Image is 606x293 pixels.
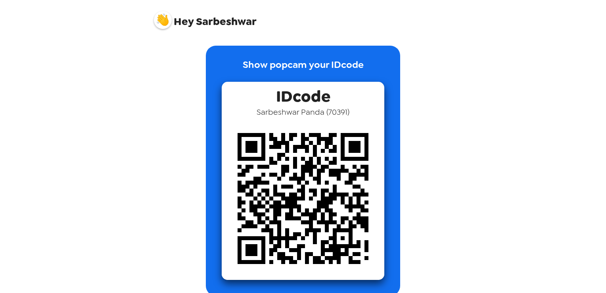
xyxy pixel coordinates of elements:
[154,11,172,29] img: profile pic
[154,7,257,27] span: Sarbeshwar
[276,82,330,107] span: IDcode
[257,107,349,117] span: Sarbeshwar Panda ( 70391 )
[243,58,364,82] p: Show popcam your IDcode
[222,117,384,280] img: qr code
[174,14,194,29] span: Hey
